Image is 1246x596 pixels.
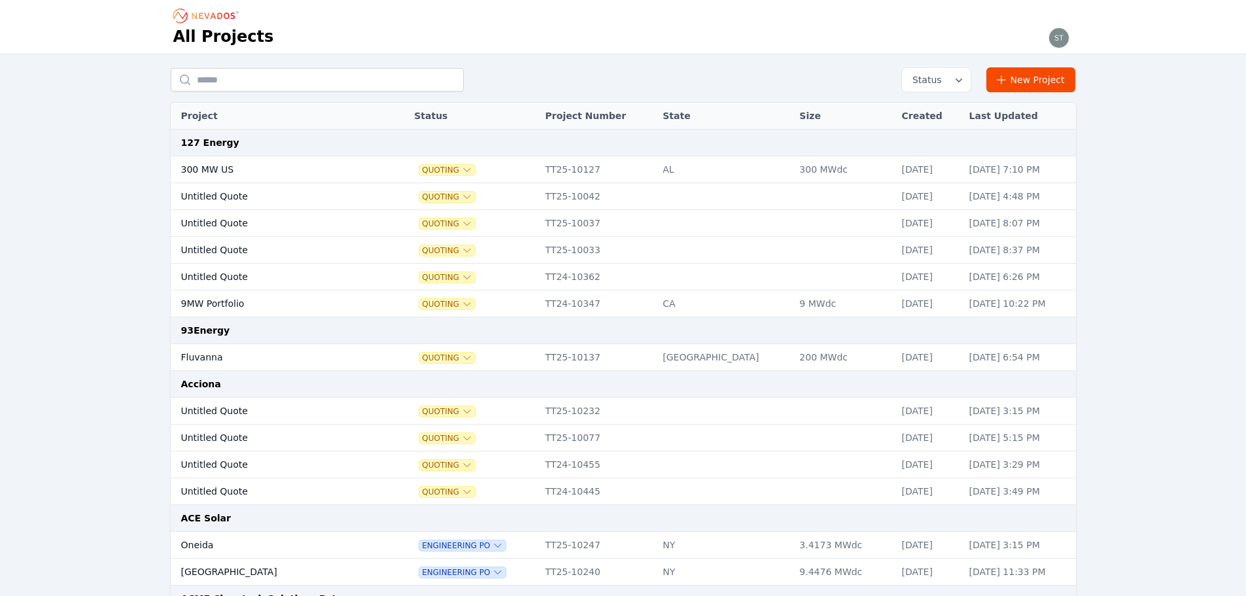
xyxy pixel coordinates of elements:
[171,371,1076,398] td: Acciona
[539,425,657,451] td: TT25-10077
[419,245,475,256] button: Quoting
[539,290,657,317] td: TT24-10347
[539,532,657,559] td: TT25-10247
[173,26,274,47] h1: All Projects
[963,264,1076,290] td: [DATE] 6:26 PM
[539,103,657,130] th: Project Number
[895,290,963,317] td: [DATE]
[895,425,963,451] td: [DATE]
[895,264,963,290] td: [DATE]
[1048,27,1069,48] img: steve.mustaro@nevados.solar
[171,237,1076,264] tr: Untitled QuoteQuotingTT25-10033[DATE][DATE] 8:37 PM
[171,264,375,290] td: Untitled Quote
[419,540,506,551] button: Engineering PO
[171,398,375,425] td: Untitled Quote
[963,210,1076,237] td: [DATE] 8:07 PM
[656,559,793,586] td: NY
[895,183,963,210] td: [DATE]
[539,156,657,183] td: TT25-10127
[539,344,657,371] td: TT25-10137
[793,532,895,559] td: 3.4173 MWdc
[793,156,895,183] td: 300 MWdc
[171,183,1076,210] tr: Untitled QuoteQuotingTT25-10042[DATE][DATE] 4:48 PM
[419,406,475,417] button: Quoting
[171,237,375,264] td: Untitled Quote
[171,156,375,183] td: 300 MW US
[419,460,475,470] button: Quoting
[419,353,475,363] button: Quoting
[171,505,1076,532] td: ACE Solar
[963,183,1076,210] td: [DATE] 4:48 PM
[171,478,375,505] td: Untitled Quote
[171,344,375,371] td: Fluvanna
[539,451,657,478] td: TT24-10455
[171,156,1076,183] tr: 300 MW USQuotingTT25-10127AL300 MWdc[DATE][DATE] 7:10 PM
[171,210,375,237] td: Untitled Quote
[171,130,1076,156] td: 127 Energy
[171,425,375,451] td: Untitled Quote
[539,237,657,264] td: TT25-10033
[171,210,1076,237] tr: Untitled QuoteQuotingTT25-10037[DATE][DATE] 8:07 PM
[171,290,1076,317] tr: 9MW PortfolioQuotingTT24-10347CA9 MWdc[DATE][DATE] 10:22 PM
[419,299,475,309] button: Quoting
[895,559,963,586] td: [DATE]
[539,210,657,237] td: TT25-10037
[963,344,1076,371] td: [DATE] 6:54 PM
[895,344,963,371] td: [DATE]
[171,532,375,559] td: Oneida
[419,219,475,229] span: Quoting
[963,103,1076,130] th: Last Updated
[407,103,538,130] th: Status
[895,103,963,130] th: Created
[895,532,963,559] td: [DATE]
[171,425,1076,451] tr: Untitled QuoteQuotingTT25-10077[DATE][DATE] 5:15 PM
[539,264,657,290] td: TT24-10362
[963,237,1076,264] td: [DATE] 8:37 PM
[963,478,1076,505] td: [DATE] 3:49 PM
[793,559,895,586] td: 9.4476 MWdc
[171,183,375,210] td: Untitled Quote
[171,264,1076,290] tr: Untitled QuoteQuotingTT24-10362[DATE][DATE] 6:26 PM
[895,478,963,505] td: [DATE]
[656,156,793,183] td: AL
[539,559,657,586] td: TT25-10240
[171,317,1076,344] td: 93Energy
[963,156,1076,183] td: [DATE] 7:10 PM
[895,156,963,183] td: [DATE]
[793,103,895,130] th: Size
[419,487,475,497] button: Quoting
[419,433,475,444] button: Quoting
[539,183,657,210] td: TT25-10042
[902,68,971,92] button: Status
[171,451,1076,478] tr: Untitled QuoteQuotingTT24-10455[DATE][DATE] 3:29 PM
[419,272,475,283] button: Quoting
[173,5,243,26] nav: Breadcrumb
[656,344,793,371] td: [GEOGRAPHIC_DATA]
[656,532,793,559] td: NY
[171,478,1076,505] tr: Untitled QuoteQuotingTT24-10445[DATE][DATE] 3:49 PM
[986,67,1076,92] a: New Project
[171,290,375,317] td: 9MW Portfolio
[419,567,506,578] button: Engineering PO
[793,344,895,371] td: 200 MWdc
[793,290,895,317] td: 9 MWdc
[895,237,963,264] td: [DATE]
[171,559,1076,586] tr: [GEOGRAPHIC_DATA]Engineering POTT25-10240NY9.4476 MWdc[DATE][DATE] 11:33 PM
[419,165,475,175] button: Quoting
[419,192,475,202] button: Quoting
[171,398,1076,425] tr: Untitled QuoteQuotingTT25-10232[DATE][DATE] 3:15 PM
[963,398,1076,425] td: [DATE] 3:15 PM
[963,451,1076,478] td: [DATE] 3:29 PM
[895,398,963,425] td: [DATE]
[171,532,1076,559] tr: OneidaEngineering POTT25-10247NY3.4173 MWdc[DATE][DATE] 3:15 PM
